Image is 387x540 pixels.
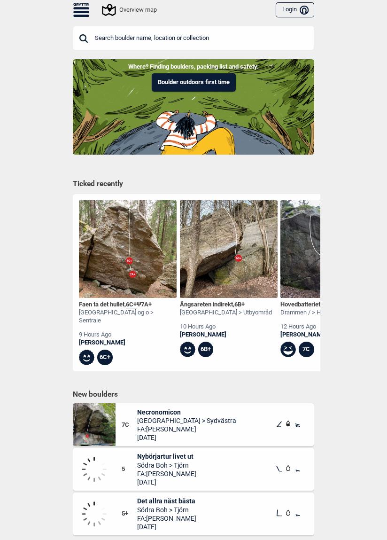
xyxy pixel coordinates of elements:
div: 5Nybörjartur livet utSödra Boh > TjörnFA:[PERSON_NAME][DATE] [73,448,314,491]
p: Where? Finding boulders, packing list and safety. [7,62,380,71]
div: 10 hours ago [180,323,272,331]
div: 9 hours ago [79,331,177,339]
a: [PERSON_NAME] [79,339,177,347]
span: Necronomicon [137,408,236,416]
span: [DATE] [137,478,196,486]
div: 7C [299,342,314,357]
div: Overview map [103,4,157,16]
span: Södra Boh > Tjörn [137,461,196,470]
div: [GEOGRAPHIC_DATA] > Utbyområd [180,309,272,317]
h1: New boulders [73,390,314,399]
span: FA: [PERSON_NAME] [137,514,196,523]
button: Boulder outdoors first time [152,73,236,92]
img: Angsareten indirekt 230414 [180,200,278,298]
img: Hovedbatteriet 211123 [280,200,378,298]
img: Faen ta det hullet [79,200,177,298]
div: Drammen / > Hurum [280,309,334,317]
img: Necronomicon [73,403,116,446]
span: Det allra näst bästa [137,497,196,505]
span: FA: [PERSON_NAME] [137,425,236,433]
div: 6C+ [97,350,113,365]
div: Necronomicon7CNecronomicon[GEOGRAPHIC_DATA] > SydvästraFA:[PERSON_NAME][DATE] [73,403,314,446]
a: [PERSON_NAME] [280,331,334,339]
span: 5+ [122,510,137,518]
span: 6C+ [126,301,137,308]
span: Södra Boh > Tjörn [137,506,196,514]
span: 7A+ [141,301,152,308]
div: 5+Det allra näst bästaSödra Boh > TjörnFA:[PERSON_NAME][DATE] [73,493,314,535]
input: Search boulder name, location or collection [73,26,314,50]
span: [GEOGRAPHIC_DATA] > Sydvästra [137,416,236,425]
div: Hovedbatteriet , [280,301,334,309]
h1: Ticked recently [73,179,314,189]
div: 6B+ [198,342,214,357]
span: [DATE] [137,433,236,442]
a: [PERSON_NAME] [180,331,272,339]
div: [GEOGRAPHIC_DATA] og o > Sentrale [79,309,177,325]
span: [DATE] [137,523,196,531]
span: 6B+ [234,301,245,308]
span: FA: [PERSON_NAME] [137,470,196,478]
span: Nybörjartur livet ut [137,452,196,461]
button: Login [276,2,314,18]
span: 7C [122,421,137,429]
span: 5 [122,465,137,473]
img: Indoor to outdoor [73,59,314,154]
div: Ängsareten indirekt , [180,301,272,309]
div: 12 hours ago [280,323,334,331]
div: Faen ta det hullet , Ψ [79,301,177,309]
